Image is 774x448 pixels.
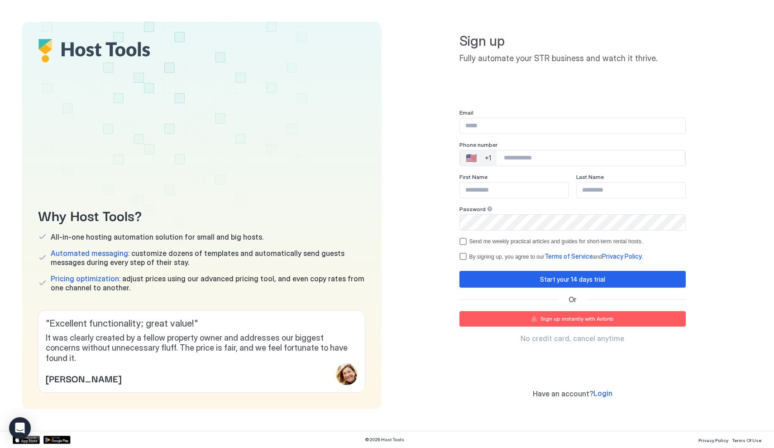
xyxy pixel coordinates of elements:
span: Privacy Policy [698,438,728,443]
span: Privacy Policy [602,252,642,260]
span: Terms Of Use [732,438,761,443]
div: Start your 14 days trial [540,275,605,284]
a: Privacy Policy [698,435,728,444]
span: © 2025 Host Tools [365,437,404,443]
a: Terms of Service [545,253,593,260]
span: Pricing optimization: [51,274,120,283]
a: Privacy Policy [602,253,642,260]
span: It was clearly created by a fellow property owner and addresses our biggest concerns without unne... [46,333,358,364]
div: Sign up instantly with Airbnb [540,315,614,323]
span: Phone number [459,141,497,148]
span: " Excellent functionality; great value! " [46,318,358,329]
button: Sign up instantly with Airbnb [459,311,686,327]
span: Have an account? [533,389,593,398]
span: adjust prices using our advanced pricing tool, and even copy rates from one channel to another. [51,274,365,292]
div: +1 [485,154,491,162]
span: Automated messaging: [51,249,129,258]
div: 🇺🇸 [466,153,477,164]
span: customize dozens of templates and automatically send guests messages during every step of their s... [51,249,365,267]
input: Input Field [460,215,685,230]
span: Sign up [459,33,686,50]
span: Email [459,109,473,116]
a: Terms Of Use [732,435,761,444]
div: profile [336,363,358,385]
span: Password [459,206,486,212]
a: Login [593,389,612,398]
span: Fully automate your STR business and watch it thrive. [459,53,686,64]
span: All-in-one hosting automation solution for small and big hosts. [51,232,263,241]
input: Input Field [460,183,569,198]
div: Countries button [460,150,497,166]
div: Send me weekly practical articles and guides for short-term rental hosts. [469,238,643,245]
span: Why Host Tools? [38,205,365,225]
a: Google Play Store [43,436,71,444]
div: optOut [459,238,686,245]
span: [PERSON_NAME] [46,371,121,385]
span: No credit card, cancel anytime [521,334,624,343]
span: Login [593,389,612,398]
span: First Name [459,173,487,180]
input: Input Field [460,118,685,134]
input: Phone Number input [497,150,685,166]
span: Last Name [576,173,604,180]
span: Terms of Service [545,252,593,260]
input: Input Field [577,183,685,198]
div: termsPrivacy [459,252,686,260]
div: Open Intercom Messenger [9,417,31,439]
a: App Store [13,436,40,444]
span: Or [569,295,577,304]
button: Start your 14 days trial [459,271,686,288]
div: By signing up, you agree to our and . [469,252,643,260]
